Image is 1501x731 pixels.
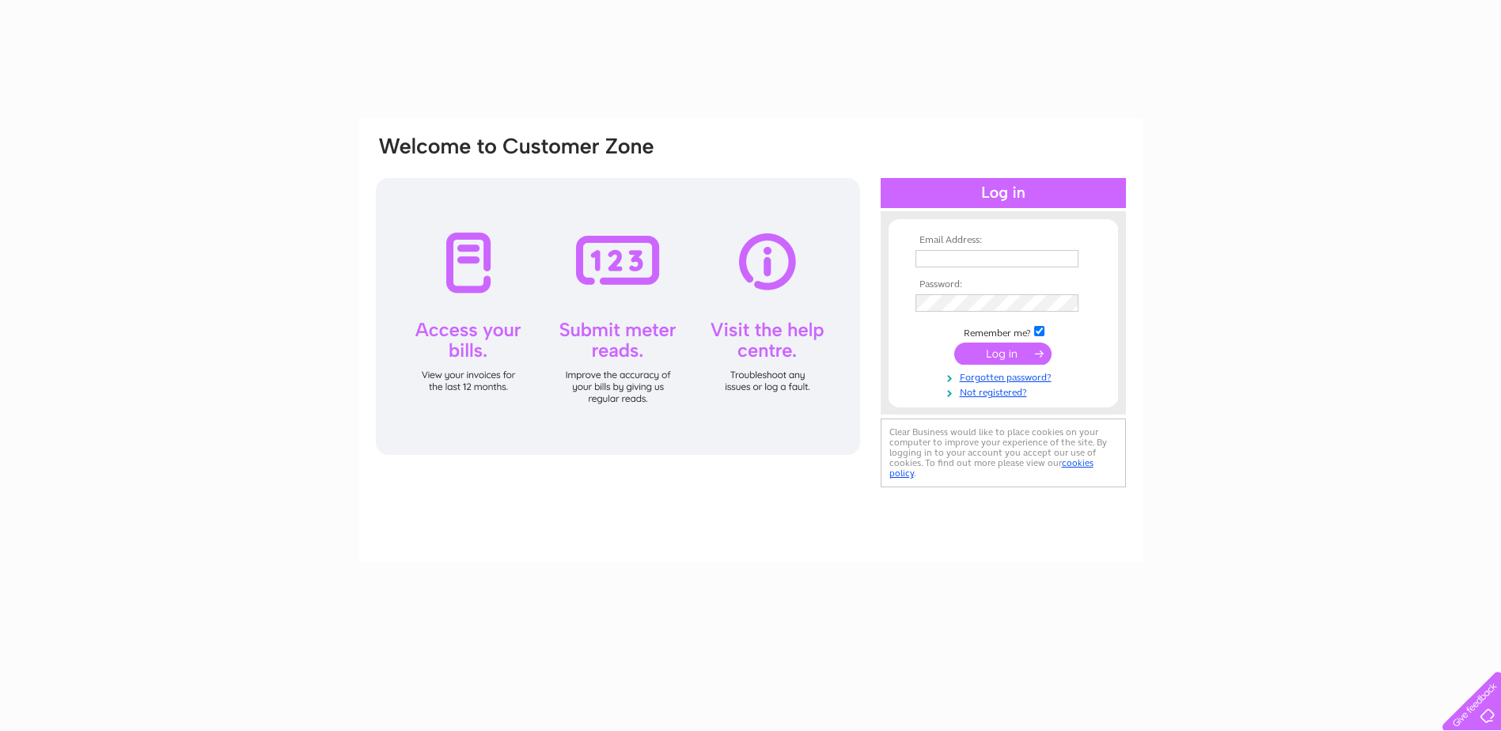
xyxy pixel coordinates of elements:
[915,369,1095,384] a: Forgotten password?
[915,384,1095,399] a: Not registered?
[912,324,1095,339] td: Remember me?
[889,457,1094,479] a: cookies policy
[912,235,1095,246] th: Email Address:
[954,343,1052,365] input: Submit
[912,279,1095,290] th: Password:
[881,419,1126,487] div: Clear Business would like to place cookies on your computer to improve your experience of the sit...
